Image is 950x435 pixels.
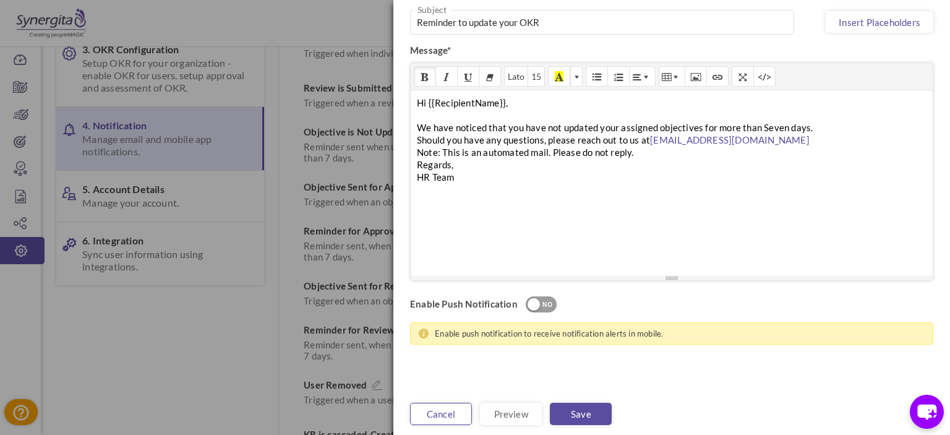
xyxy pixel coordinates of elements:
button: Lato [504,66,528,87]
p: Hi {{RecipientName}}, We have noticed that you have not updated your assigned objectives for more... [417,97,926,134]
a: Cancel [410,403,472,425]
div: Note: This is an automated mail. Please do not reply. Regards, HR Team [411,90,933,275]
label: Message* [410,44,451,56]
p: Should you have any questions, please reach out to us at [417,134,926,146]
div: NO [537,299,558,311]
a: Preview [480,403,542,425]
a: Insert Placeholders [826,11,933,33]
span: 15 [531,71,541,82]
span: Lato [508,71,524,82]
a: [EMAIL_ADDRESS][DOMAIN_NAME] [650,134,810,145]
label: Enable Push Notification [410,298,518,310]
p: Enable push notification to receive notification alerts in mobile. [435,328,925,339]
button: chat-button [910,395,944,429]
button: 15 [528,66,545,87]
a: Save [550,403,612,425]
